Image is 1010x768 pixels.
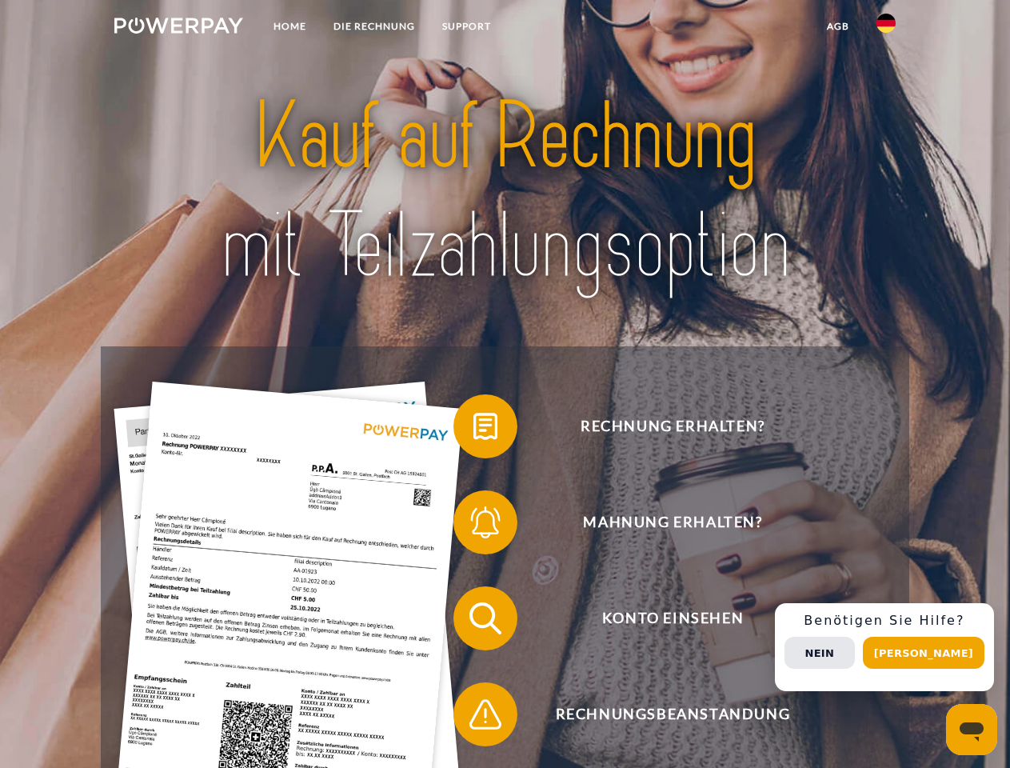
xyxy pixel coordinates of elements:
img: qb_search.svg [465,598,505,638]
button: Rechnungsbeanstandung [453,682,869,746]
div: Schnellhilfe [775,603,994,691]
span: Rechnungsbeanstandung [477,682,868,746]
a: SUPPORT [429,12,505,41]
button: [PERSON_NAME] [863,637,984,669]
img: de [876,14,896,33]
a: agb [813,12,863,41]
iframe: Schaltfläche zum Öffnen des Messaging-Fensters [946,704,997,755]
img: logo-powerpay-white.svg [114,18,243,34]
button: Mahnung erhalten? [453,490,869,554]
img: qb_warning.svg [465,694,505,734]
a: Home [260,12,320,41]
img: qb_bell.svg [465,502,505,542]
button: Rechnung erhalten? [453,394,869,458]
a: DIE RECHNUNG [320,12,429,41]
span: Mahnung erhalten? [477,490,868,554]
img: qb_bill.svg [465,406,505,446]
span: Rechnung erhalten? [477,394,868,458]
img: title-powerpay_de.svg [153,77,857,306]
span: Konto einsehen [477,586,868,650]
button: Konto einsehen [453,586,869,650]
button: Nein [784,637,855,669]
h3: Benötigen Sie Hilfe? [784,613,984,629]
